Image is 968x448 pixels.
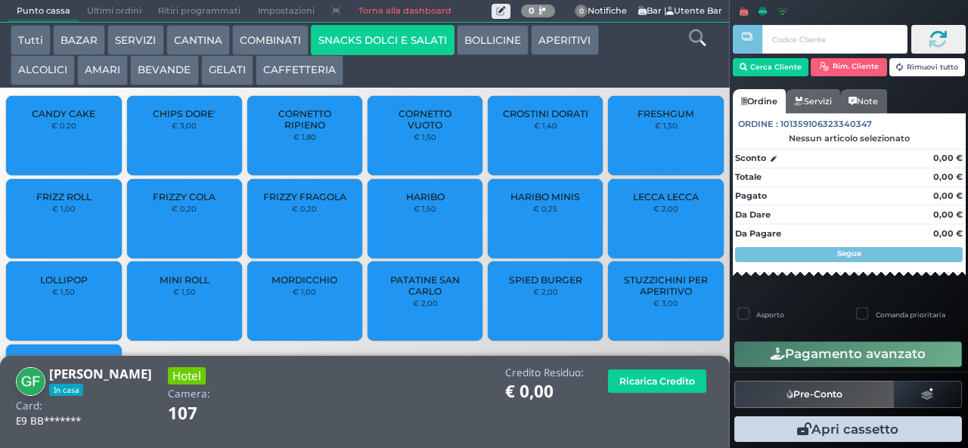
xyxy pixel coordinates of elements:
[811,58,887,76] button: Rim. Cliente
[256,55,343,85] button: CAFFETTERIA
[311,25,455,55] button: SNACKS DOLCI E SALATI
[655,121,678,130] small: € 1,50
[638,108,694,119] span: FRESHGUM
[837,249,861,258] strong: Segue
[77,55,128,85] button: AMARI
[510,191,580,202] span: HARIBO MINIS
[633,191,699,202] span: LECCA LECCA
[293,287,316,296] small: € 1,00
[11,55,75,85] button: ALCOLICI
[8,1,79,22] span: Punto cassa
[51,121,76,130] small: € 0,20
[16,400,42,412] h4: Card:
[153,108,216,119] span: CHIPS DORE'
[505,382,584,401] h1: € 0,00
[933,171,963,182] strong: 0,00 €
[534,121,557,130] small: € 1,40
[414,204,436,213] small: € 1,50
[52,204,76,213] small: € 1,00
[509,274,582,286] span: SPIED BURGER
[11,25,51,55] button: Tutti
[172,121,197,130] small: € 3,00
[293,132,316,141] small: € 1,80
[32,108,95,119] span: CANDY CAKE
[533,204,557,213] small: € 0,25
[621,274,711,297] span: STUZZICHINI PER APERITIVO
[414,132,436,141] small: € 1,50
[762,25,907,54] input: Codice Cliente
[733,89,786,113] a: Ordine
[40,274,88,286] span: LOLLIPOP
[36,191,92,202] span: FRIZZ ROLL
[160,274,209,286] span: MINI ROLL
[292,204,317,213] small: € 0,20
[380,108,470,131] span: CORNETTO VUOTO
[166,25,230,55] button: CANTINA
[457,25,529,55] button: BOLLICINE
[735,190,767,201] strong: Pagato
[738,118,778,131] span: Ordine :
[933,153,963,163] strong: 0,00 €
[734,341,962,367] button: Pagamento avanzato
[653,204,678,213] small: € 2,00
[933,228,963,239] strong: 0,00 €
[531,25,598,55] button: APERITIVI
[840,89,886,113] a: Note
[756,310,784,320] label: Asporto
[505,367,584,378] h4: Credito Residuo:
[49,384,83,396] span: In casa
[575,5,588,18] span: 0
[232,25,309,55] button: COMBINATI
[889,58,966,76] button: Rimuovi tutto
[250,1,323,22] span: Impostazioni
[168,388,210,400] h4: Camera:
[271,274,337,286] span: MORDICCHIO
[413,298,438,307] small: € 2,00
[380,274,470,297] span: PATATINE SAN CARLO
[201,55,253,85] button: GELATI
[406,191,445,202] span: HARIBO
[735,228,781,239] strong: Da Pagare
[52,287,75,296] small: € 1,50
[529,5,535,16] b: 0
[608,369,706,393] button: Ricarica Credito
[933,209,963,220] strong: 0,00 €
[933,190,963,201] strong: 0,00 €
[130,55,198,85] button: BEVANDE
[503,108,588,119] span: CROSTINI DORATI
[153,191,216,202] span: FRIZZY COLA
[733,58,809,76] button: Cerca Cliente
[733,133,966,144] div: Nessun articolo selezionato
[260,108,350,131] span: CORNETTO RIPIENO
[168,404,240,423] h1: 107
[172,204,197,213] small: € 0,20
[79,1,150,22] span: Ultimi ordini
[349,1,459,22] a: Torna alla dashboard
[653,298,678,307] small: € 3,00
[150,1,249,22] span: Ritiri programmati
[735,152,766,165] strong: Sconto
[734,381,895,408] button: Pre-Conto
[173,287,196,296] small: € 1,50
[263,191,346,202] span: FRIZZY FRAGOLA
[533,287,558,296] small: € 2,00
[735,171,762,182] strong: Totale
[734,416,962,442] button: Apri cassetto
[168,367,206,385] h3: Hotel
[780,118,872,131] span: 101359106323340347
[735,209,771,220] strong: Da Dare
[16,367,45,397] img: Giuseppe Farruggio
[786,89,840,113] a: Servizi
[107,25,163,55] button: SERVIZI
[49,365,152,382] b: [PERSON_NAME]
[53,25,105,55] button: BAZAR
[876,310,945,320] label: Comanda prioritaria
